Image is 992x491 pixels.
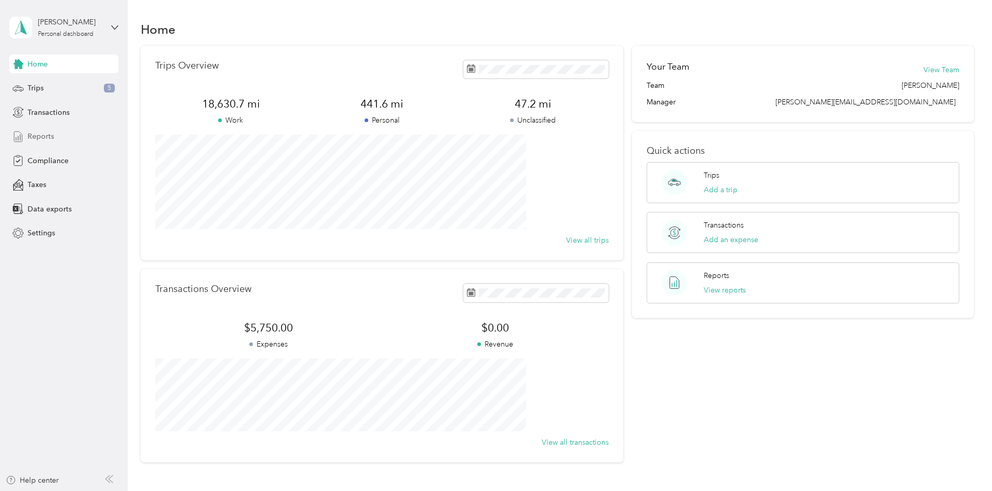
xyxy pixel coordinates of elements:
p: Expenses [155,339,382,350]
p: Trips Overview [155,60,219,71]
p: Unclassified [458,115,609,126]
span: 18,630.7 mi [155,97,306,111]
button: Add a trip [704,184,738,195]
h1: Home [141,24,176,35]
h2: Your Team [647,60,689,73]
p: Transactions Overview [155,284,251,295]
button: Add an expense [704,234,758,245]
p: Personal [306,115,458,126]
iframe: Everlance-gr Chat Button Frame [934,433,992,491]
span: Transactions [28,107,70,118]
span: 5 [104,84,115,93]
span: Manager [647,97,676,108]
button: View Team [923,64,959,75]
span: Reports [28,131,54,142]
span: [PERSON_NAME] [902,80,959,91]
span: 47.2 mi [458,97,609,111]
p: Quick actions [647,145,959,156]
div: [PERSON_NAME] [38,17,103,28]
span: Data exports [28,204,72,215]
p: Work [155,115,306,126]
span: Compliance [28,155,69,166]
button: View all trips [566,235,609,246]
button: View all transactions [542,437,609,448]
span: [PERSON_NAME][EMAIL_ADDRESS][DOMAIN_NAME] [775,98,956,107]
p: Revenue [382,339,608,350]
span: $5,750.00 [155,321,382,335]
span: $0.00 [382,321,608,335]
p: Reports [704,270,729,281]
p: Transactions [704,220,744,231]
button: View reports [704,285,746,296]
span: 441.6 mi [306,97,458,111]
span: Settings [28,228,55,238]
button: Help center [6,475,59,486]
span: Trips [28,83,44,94]
span: Taxes [28,179,46,190]
span: Home [28,59,48,70]
div: Personal dashboard [38,31,93,37]
p: Trips [704,170,719,181]
span: Team [647,80,664,91]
